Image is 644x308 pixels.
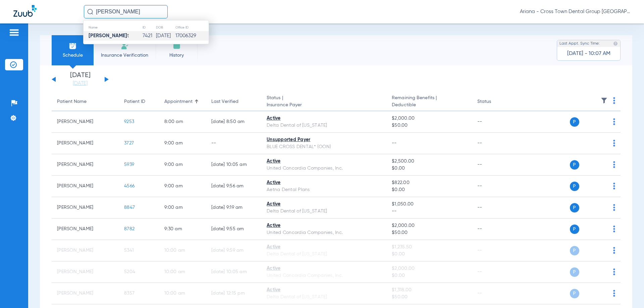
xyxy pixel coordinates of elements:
td: 9:00 AM [159,176,206,197]
span: 9253 [124,119,134,124]
th: Remaining Benefits | [386,93,472,111]
td: -- [472,261,517,283]
span: t [89,33,129,38]
span: $0.00 [392,165,466,172]
img: Schedule [69,42,77,50]
span: Insurance Payer [267,102,381,109]
td: 10:00 AM [159,283,206,304]
span: $2,500.00 [392,158,466,165]
th: Status | [261,93,386,111]
td: 10:00 AM [159,240,206,261]
td: [PERSON_NAME] [52,283,119,304]
td: 9:00 AM [159,197,206,219]
td: [PERSON_NAME] [52,176,119,197]
span: $0.00 [392,186,466,193]
td: [DATE] 10:05 AM [206,261,261,283]
img: hamburger-icon [9,28,19,37]
span: 5204 [124,269,135,274]
div: Aetna Dental Plans [267,186,381,193]
strong: [PERSON_NAME] [89,33,127,38]
span: Ariana - Cross Town Dental Group [GEOGRAPHIC_DATA] [520,8,631,15]
span: 5939 [124,162,134,167]
div: Patient ID [124,98,154,105]
td: [PERSON_NAME] [52,240,119,261]
span: $1,318.00 [392,287,466,294]
span: Deductible [392,102,466,109]
td: [DATE] 9:59 AM [206,240,261,261]
div: Last Verified [211,98,256,105]
li: [DATE] [60,72,100,87]
td: -- [472,219,517,240]
div: Unsupported Payer [267,136,381,143]
div: Delta Dental of [US_STATE] [267,122,381,129]
span: $1,235.50 [392,244,466,251]
span: -- [392,208,466,215]
div: Active [267,201,381,208]
th: DOB [156,24,175,31]
img: group-dot-blue.svg [613,161,615,168]
td: 17006329 [175,31,209,41]
div: Active [267,244,381,251]
div: Active [267,179,381,186]
td: -- [472,283,517,304]
div: Patient ID [124,98,145,105]
span: $2,000.00 [392,265,466,272]
iframe: Chat Widget [610,276,644,308]
span: $1,050.00 [392,201,466,208]
span: 3727 [124,141,134,145]
td: [PERSON_NAME] [52,111,119,133]
div: United Concordia Companies, Inc. [267,229,381,236]
div: Delta Dental of [US_STATE] [267,208,381,215]
td: 9:00 AM [159,154,206,176]
img: group-dot-blue.svg [613,140,615,146]
td: [DATE] 12:15 PM [206,283,261,304]
span: P [570,160,579,170]
span: P [570,203,579,212]
td: [DATE] 9:56 AM [206,176,261,197]
td: [PERSON_NAME] [52,261,119,283]
td: [PERSON_NAME] [52,154,119,176]
div: Active [267,158,381,165]
span: History [161,52,193,59]
span: P [570,182,579,191]
span: $0.00 [392,251,466,258]
div: Appointment [164,98,193,105]
span: 5341 [124,248,134,253]
td: [PERSON_NAME] [52,219,119,240]
td: 10:00 AM [159,261,206,283]
td: 9:00 AM [159,133,206,154]
div: United Concordia Companies, Inc. [267,165,381,172]
td: [DATE] 10:05 AM [206,154,261,176]
span: Insurance Verification [99,52,151,59]
span: $50.00 [392,122,466,129]
div: Active [267,265,381,272]
td: [DATE] 9:19 AM [206,197,261,219]
td: [PERSON_NAME] [52,133,119,154]
div: Appointment [164,98,201,105]
td: -- [472,176,517,197]
th: ID [142,24,156,31]
img: filter.svg [601,97,607,104]
div: Patient Name [57,98,113,105]
span: -- [392,141,397,145]
span: P [570,246,579,255]
div: Delta Dental of [US_STATE] [267,294,381,301]
span: 8847 [124,205,135,210]
td: -- [206,133,261,154]
span: [DATE] - 10:07 AM [567,50,610,57]
img: group-dot-blue.svg [613,226,615,232]
img: group-dot-blue.svg [613,183,615,189]
img: Zuub Logo [13,5,37,17]
img: last sync help info [613,41,618,46]
div: Last Verified [211,98,238,105]
span: $2,000.00 [392,222,466,229]
span: Last Appt. Sync Time: [559,40,600,47]
td: 8:00 AM [159,111,206,133]
span: 8357 [124,291,135,296]
span: $50.00 [392,229,466,236]
img: Search Icon [87,9,93,15]
div: Delta Dental of [US_STATE] [267,251,381,258]
div: BLUE CROSS DENTAL* (OON) [267,143,381,150]
span: 8782 [124,227,135,231]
